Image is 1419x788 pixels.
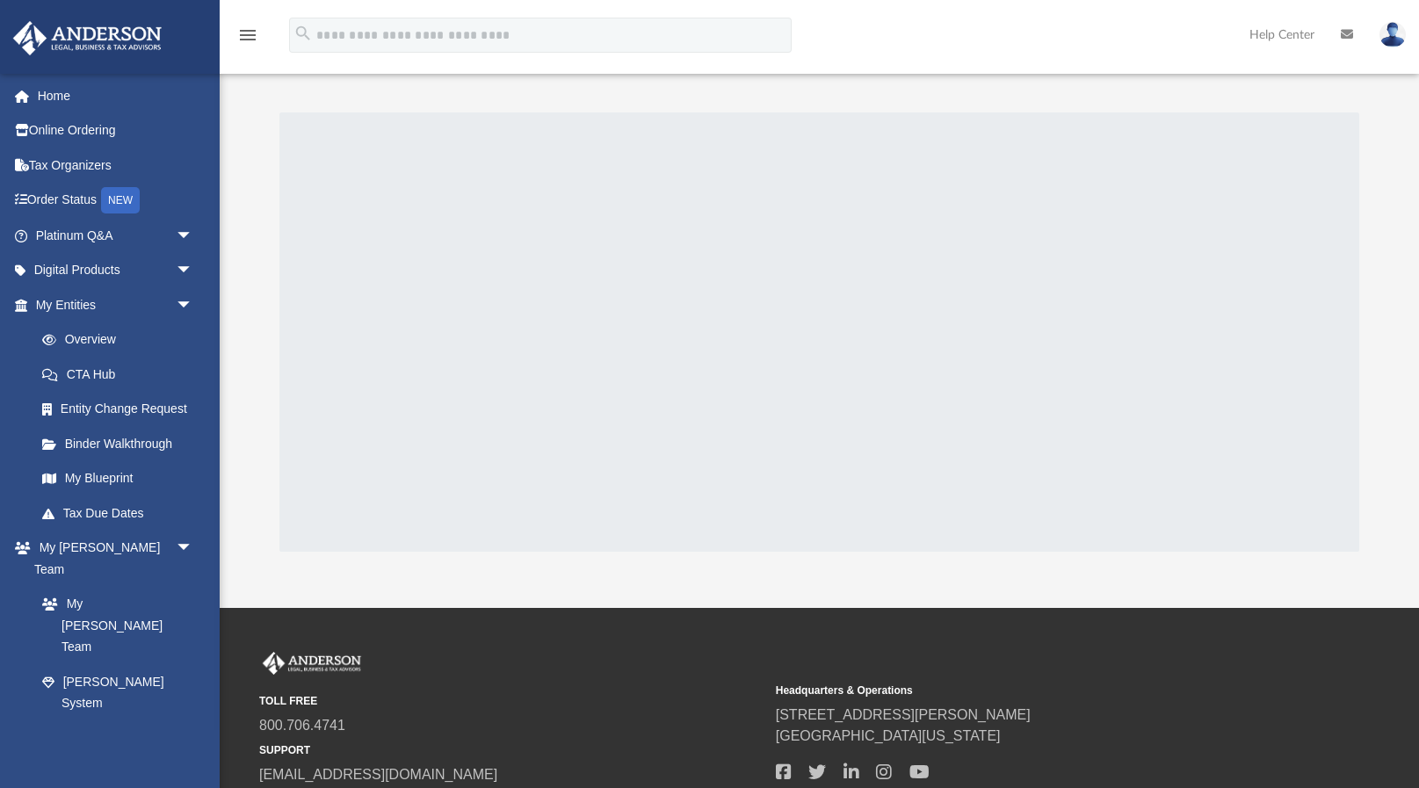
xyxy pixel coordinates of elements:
a: [PERSON_NAME] System [25,664,211,720]
a: Order StatusNEW [12,183,220,219]
small: Headquarters & Operations [776,683,1280,698]
a: My Blueprint [25,461,211,496]
a: [EMAIL_ADDRESS][DOMAIN_NAME] [259,767,497,782]
a: Platinum Q&Aarrow_drop_down [12,218,220,253]
a: CTA Hub [25,357,220,392]
a: Digital Productsarrow_drop_down [12,253,220,288]
small: SUPPORT [259,742,764,758]
a: Home [12,78,220,113]
i: search [293,24,313,43]
span: arrow_drop_down [176,253,211,289]
img: User Pic [1379,22,1406,47]
span: arrow_drop_down [176,287,211,323]
a: Client Referrals [25,720,211,755]
i: menu [237,25,258,46]
a: Tax Due Dates [25,495,220,531]
a: Binder Walkthrough [25,426,220,461]
a: menu [237,33,258,46]
a: Online Ordering [12,113,220,148]
img: Anderson Advisors Platinum Portal [259,652,365,675]
a: 800.706.4741 [259,718,345,733]
a: [GEOGRAPHIC_DATA][US_STATE] [776,728,1001,743]
div: NEW [101,187,140,213]
a: My [PERSON_NAME] Team [25,587,202,665]
a: [STREET_ADDRESS][PERSON_NAME] [776,707,1031,722]
a: Entity Change Request [25,392,220,427]
img: Anderson Advisors Platinum Portal [8,21,167,55]
small: TOLL FREE [259,693,764,709]
a: Overview [25,322,220,358]
a: My [PERSON_NAME] Teamarrow_drop_down [12,531,211,587]
span: arrow_drop_down [176,218,211,254]
a: My Entitiesarrow_drop_down [12,287,220,322]
span: arrow_drop_down [176,531,211,567]
a: Tax Organizers [12,148,220,183]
